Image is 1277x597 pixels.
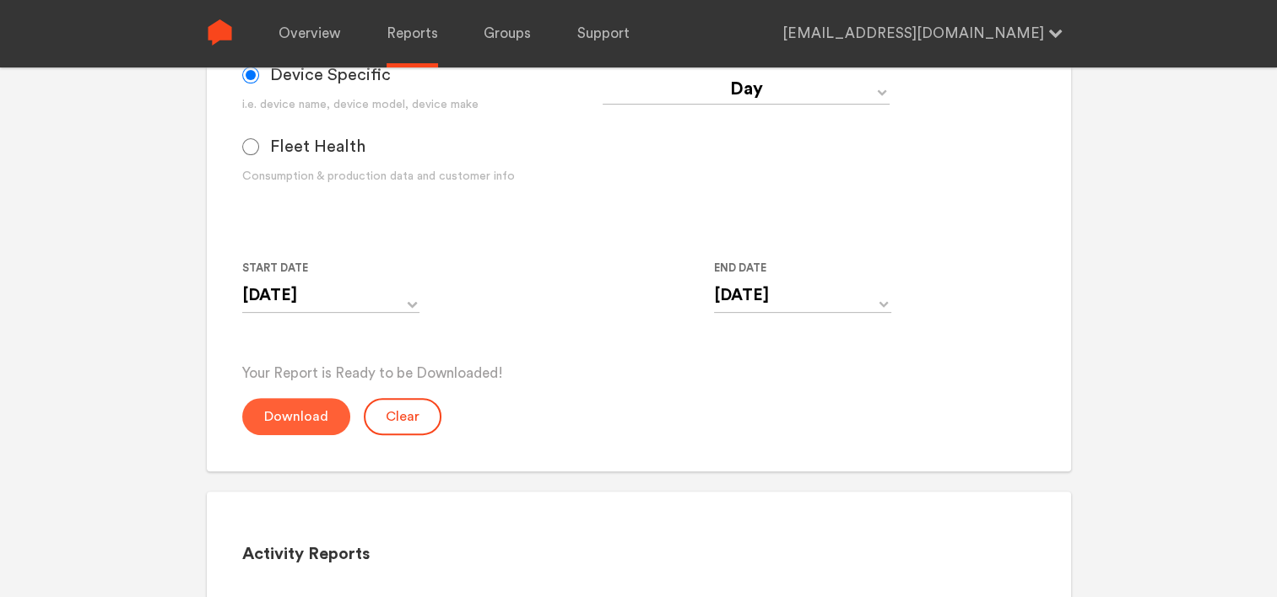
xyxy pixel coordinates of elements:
p: Your Report is Ready to be Downloaded! [242,363,1035,384]
a: Download [242,409,350,423]
span: Fleet Health [270,137,365,157]
img: Sense Logo [207,19,233,46]
label: Start Date [242,258,406,278]
input: Device Specific [242,67,259,83]
h2: Activity Reports [242,544,1035,565]
label: End Date [714,258,878,278]
div: i.e. device name, device model, device make [242,96,603,114]
button: Clear [364,398,441,435]
input: Fleet Health [242,138,259,155]
span: Device Specific [270,65,391,85]
button: Download [242,398,350,435]
div: Consumption & production data and customer info [242,168,603,186]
